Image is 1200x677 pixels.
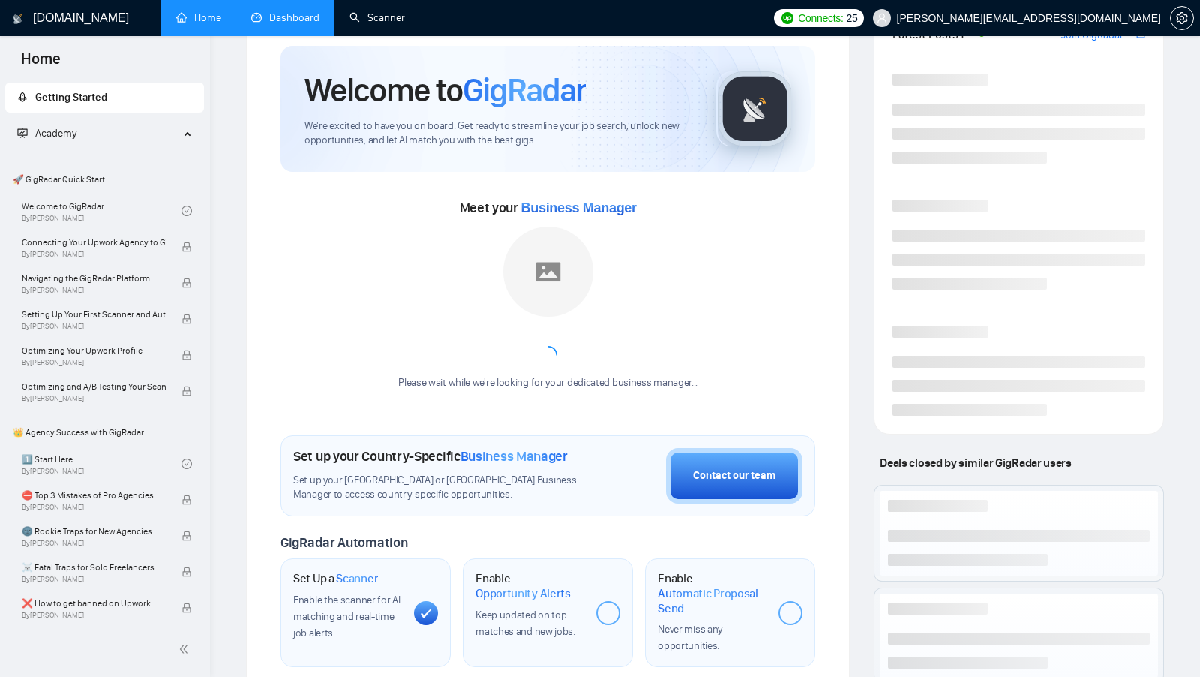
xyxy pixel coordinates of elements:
[251,11,319,24] a: dashboardDashboard
[389,376,706,390] div: Please wait while we're looking for your dedicated business manager...
[693,468,775,484] div: Contact our team
[460,448,568,465] span: Business Manager
[460,200,637,216] span: Meet your
[503,227,593,317] img: placeholder.png
[176,11,221,24] a: homeHome
[22,394,166,403] span: By [PERSON_NAME]
[181,495,192,505] span: lock
[293,448,568,465] h1: Set up your Country-Specific
[877,13,887,23] span: user
[178,642,193,657] span: double-left
[336,571,378,586] span: Scanner
[1170,12,1194,24] a: setting
[658,586,766,615] span: Automatic Proposal Send
[35,127,76,140] span: Academy
[521,200,637,215] span: Business Manager
[181,567,192,577] span: lock
[13,7,23,31] img: logo
[7,417,202,447] span: 👑 Agency Success with GigRadar
[874,450,1077,476] span: Deals closed by similar GigRadar users
[17,128,28,138] span: fund-projection-screen
[475,586,571,601] span: Opportunity Alerts
[181,531,192,541] span: lock
[181,314,192,324] span: lock
[181,278,192,288] span: lock
[475,609,575,638] span: Keep updated on top matches and new jobs.
[22,307,166,322] span: Setting Up Your First Scanner and Auto-Bidder
[22,447,181,480] a: 1️⃣ Start HereBy[PERSON_NAME]
[9,48,73,80] span: Home
[539,346,557,364] span: loading
[22,524,166,539] span: 🌚 Rookie Traps for New Agencies
[22,575,166,584] span: By [PERSON_NAME]
[22,611,166,620] span: By [PERSON_NAME]
[463,70,586,110] span: GigRadar
[304,70,586,110] h1: Welcome to
[293,571,378,586] h1: Set Up a
[22,271,166,286] span: Navigating the GigRadar Platform
[35,91,107,104] span: Getting Started
[7,164,202,194] span: 🚀 GigRadar Quick Start
[22,539,166,548] span: By [PERSON_NAME]
[847,10,858,26] span: 25
[5,83,204,113] li: Getting Started
[280,534,407,551] span: GigRadar Automation
[22,322,166,331] span: By [PERSON_NAME]
[181,350,192,360] span: lock
[658,571,766,615] h1: Enable
[22,286,166,295] span: By [PERSON_NAME]
[781,12,793,24] img: upwork-logo.png
[181,386,192,396] span: lock
[22,560,166,575] span: ☠️ Fatal Traps for Solo Freelancers
[22,488,166,503] span: ⛔ Top 3 Mistakes of Pro Agencies
[22,596,166,611] span: ❌ How to get banned on Upwork
[1171,12,1193,24] span: setting
[1170,6,1194,30] button: setting
[181,206,192,216] span: check-circle
[349,11,405,24] a: searchScanner
[798,10,843,26] span: Connects:
[22,194,181,227] a: Welcome to GigRadarBy[PERSON_NAME]
[666,448,802,504] button: Contact our team
[658,623,722,652] span: Never miss any opportunities.
[22,503,166,512] span: By [PERSON_NAME]
[718,71,793,146] img: gigradar-logo.png
[181,459,192,469] span: check-circle
[17,92,28,102] span: rocket
[293,474,591,502] span: Set up your [GEOGRAPHIC_DATA] or [GEOGRAPHIC_DATA] Business Manager to access country-specific op...
[475,571,584,600] h1: Enable
[22,379,166,394] span: Optimizing and A/B Testing Your Scanner for Better Results
[22,235,166,250] span: Connecting Your Upwork Agency to GigRadar
[293,594,400,639] span: Enable the scanner for AI matching and real-time job alerts.
[22,343,166,358] span: Optimizing Your Upwork Profile
[22,250,166,259] span: By [PERSON_NAME]
[304,119,692,148] span: We're excited to have you on board. Get ready to streamline your job search, unlock new opportuni...
[181,603,192,613] span: lock
[22,358,166,367] span: By [PERSON_NAME]
[181,242,192,252] span: lock
[17,127,76,140] span: Academy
